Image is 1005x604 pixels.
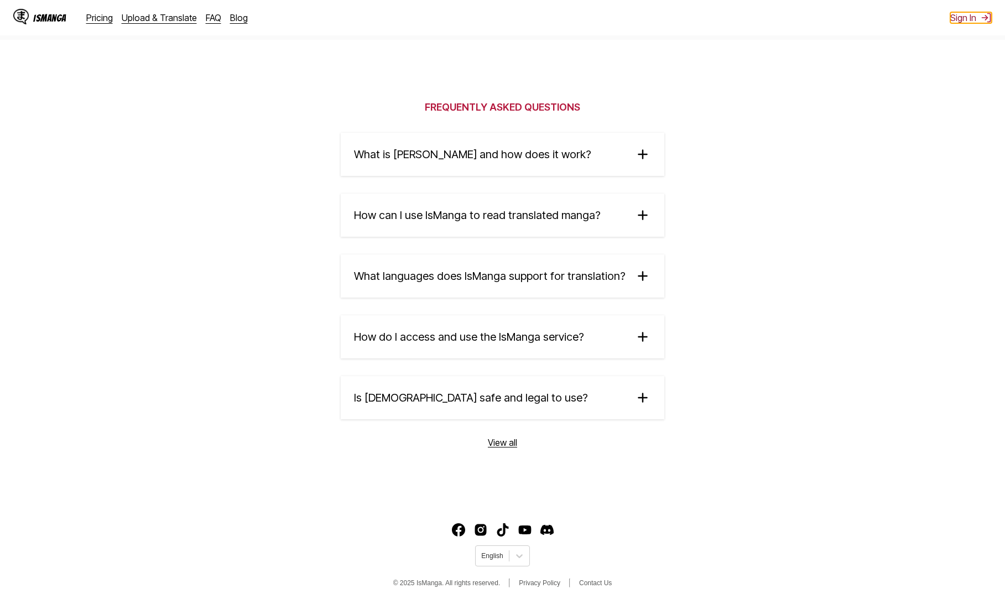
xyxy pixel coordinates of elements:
span: What is [PERSON_NAME] and how does it work? [354,148,591,161]
span: How can I use IsManga to read translated manga? [354,209,601,222]
span: © 2025 IsManga. All rights reserved. [393,579,501,587]
summary: What languages does IsManga support for translation? [341,254,664,298]
a: View all [488,437,517,448]
a: IsManga LogoIsManga [13,9,86,27]
span: What languages does IsManga support for translation? [354,269,626,283]
a: Upload & Translate [122,12,197,23]
a: FAQ [206,12,221,23]
summary: How do I access and use the IsManga service? [341,315,664,358]
a: Contact Us [579,579,612,587]
a: Privacy Policy [519,579,560,587]
img: IsManga Logo [13,9,29,24]
img: plus [634,268,651,284]
img: plus [634,207,651,223]
img: IsManga Instagram [474,523,487,537]
a: Facebook [452,523,465,537]
img: IsManga Facebook [452,523,465,537]
a: Blog [230,12,248,23]
a: TikTok [496,523,509,537]
summary: What is [PERSON_NAME] and how does it work? [341,133,664,176]
img: IsManga YouTube [518,523,532,537]
span: Is [DEMOGRAPHIC_DATA] safe and legal to use? [354,391,588,404]
a: Pricing [86,12,113,23]
summary: How can I use IsManga to read translated manga? [341,194,664,237]
h2: Frequently Asked Questions [425,101,580,113]
a: Discord [540,523,554,537]
img: Sign out [981,12,992,23]
img: IsManga TikTok [496,523,509,537]
div: IsManga [33,13,66,23]
span: How do I access and use the IsManga service? [354,330,584,343]
button: Sign In [950,12,992,23]
summary: Is [DEMOGRAPHIC_DATA] safe and legal to use? [341,376,664,419]
a: Youtube [518,523,532,537]
img: plus [634,329,651,345]
input: Select language [481,552,483,560]
img: plus [634,146,651,163]
img: plus [634,389,651,406]
a: Instagram [474,523,487,537]
img: IsManga Discord [540,523,554,537]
